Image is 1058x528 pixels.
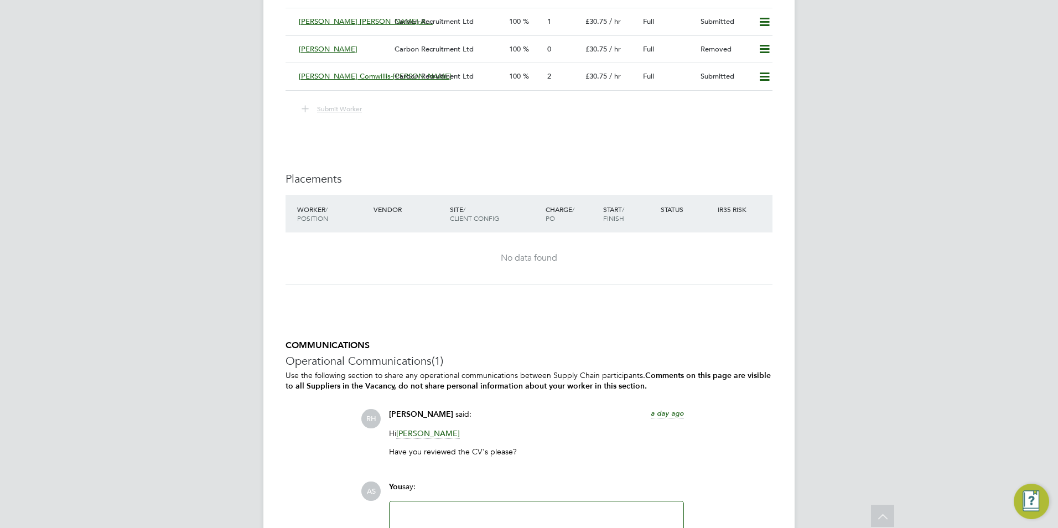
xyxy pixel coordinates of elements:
p: Have you reviewed the CV's please? [389,447,684,457]
span: Submit Worker [317,104,362,113]
span: / hr [609,71,621,81]
h5: COMMUNICATIONS [286,340,772,351]
span: [PERSON_NAME] Comwillis-[PERSON_NAME] [299,71,452,81]
div: No data found [297,252,761,264]
span: / hr [609,17,621,26]
span: 1 [547,17,551,26]
p: Use the following section to share any operational communications between Supply Chain participants. [286,370,772,391]
div: Status [658,199,715,219]
div: Start [600,199,658,228]
p: Hi [389,428,684,438]
span: / Client Config [450,205,499,222]
span: £30.75 [585,17,607,26]
b: Comments on this page are visible to all Suppliers in the Vacancy, do not share personal informat... [286,371,771,391]
div: Site [447,199,543,228]
span: (1) [432,354,443,368]
span: Carbon Recruitment Ltd [395,44,474,54]
span: £30.75 [585,71,607,81]
span: [PERSON_NAME] [396,428,460,439]
div: say: [389,482,684,501]
span: / hr [609,44,621,54]
button: Engage Resource Center [1014,484,1049,519]
span: AS [361,482,381,501]
span: Full [643,71,654,81]
span: 100 [509,17,521,26]
span: [PERSON_NAME] [PERSON_NAME]-A… [299,17,433,26]
div: Submitted [696,68,754,86]
div: Removed [696,40,754,59]
span: £30.75 [585,44,607,54]
span: You [389,482,402,491]
span: / PO [546,205,574,222]
h3: Placements [286,172,772,186]
span: / Position [297,205,328,222]
span: [PERSON_NAME] [389,410,453,419]
button: Submit Worker [294,102,371,116]
span: Carbon Recruitment Ltd [395,17,474,26]
span: [PERSON_NAME] [299,44,357,54]
span: 100 [509,71,521,81]
div: Worker [294,199,371,228]
h3: Operational Communications [286,354,772,368]
span: 2 [547,71,551,81]
div: Charge [543,199,600,228]
div: IR35 Risk [715,199,753,219]
span: Full [643,17,654,26]
span: Carbon Recruitment Ltd [395,71,474,81]
span: said: [455,409,471,419]
span: / Finish [603,205,624,222]
span: a day ago [651,408,684,418]
span: Full [643,44,654,54]
span: RH [361,409,381,428]
span: 0 [547,44,551,54]
span: 100 [509,44,521,54]
div: Submitted [696,13,754,31]
div: Vendor [371,199,447,219]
